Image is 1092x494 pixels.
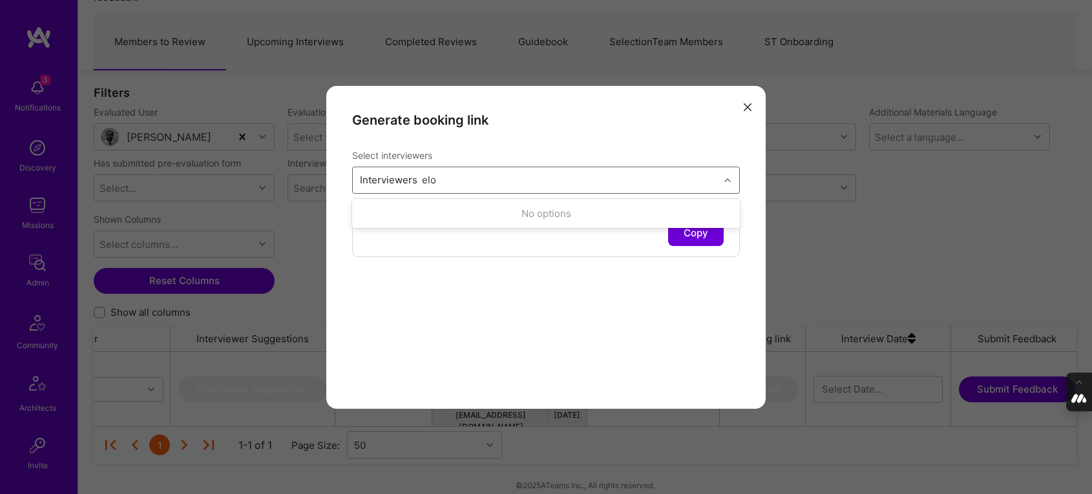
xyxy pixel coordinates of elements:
[352,112,740,129] div: Generate booking link
[352,201,740,225] div: No options
[357,170,421,189] div: Interviewers
[744,103,751,111] i: icon Close
[352,149,432,161] label: Select interviewers
[668,220,724,246] button: Copy
[724,177,731,183] i: icon Chevron
[326,86,766,409] div: modal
